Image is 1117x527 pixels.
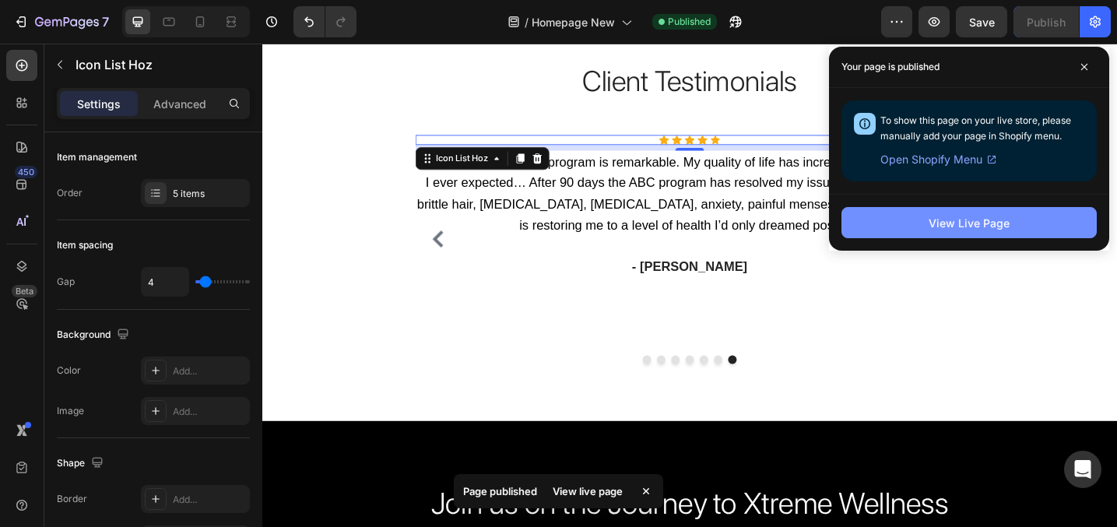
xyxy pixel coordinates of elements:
div: View live page [543,480,632,502]
div: Add... [173,405,246,419]
button: Dot [478,341,487,350]
span: To show this page on your live store, please manually add your page in Shopify menu. [880,114,1071,142]
div: Gap [57,275,75,289]
span: - [PERSON_NAME] [404,237,530,252]
button: 7 [6,6,116,37]
p: 7 [102,12,109,31]
div: Background [57,325,132,346]
div: Order [57,186,83,200]
div: Color [57,364,81,378]
span: Homepage New [532,14,615,30]
iframe: Design area [262,44,1117,527]
button: Carousel Back Arrow [180,202,205,227]
div: Border [57,492,87,506]
button: Dot [431,341,441,350]
span: The Advanced BioCell program is remarkable. My quality of life has increased way beyond what I ev... [169,122,765,207]
button: Dot [509,341,518,350]
button: Dot [447,341,456,350]
div: Add... [173,493,246,507]
span: Save [969,16,995,29]
button: Save [956,6,1007,37]
button: View Live Page [841,207,1097,238]
div: Image [57,404,84,418]
span: Open Shopify Menu [880,150,982,169]
div: 450 [15,166,37,178]
p: Icon List Hoz [76,55,244,74]
div: Item spacing [57,238,113,252]
input: Auto [142,268,188,296]
span: Join us on the Journey to Xtreme Wellness [184,483,750,522]
button: Dot [462,341,472,350]
p: Page published [463,483,537,499]
p: Settings [77,96,121,112]
div: Beta [12,285,37,297]
button: Dot [494,341,503,350]
div: Undo/Redo [293,6,357,37]
h2: Client Testimonials [12,19,922,63]
div: Add... [173,364,246,378]
div: Open Intercom Messenger [1064,451,1101,488]
div: Publish [1027,14,1066,30]
div: Item management [57,150,137,164]
button: Dot [416,341,425,350]
div: View Live Page [929,215,1010,231]
span: / [525,14,529,30]
button: Publish [1013,6,1079,37]
span: Published [668,15,711,29]
p: Advanced [153,96,206,112]
div: Shape [57,453,107,474]
p: Your page is published [841,59,940,75]
div: 5 items [173,187,246,201]
div: Icon List Hoz [187,119,250,133]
